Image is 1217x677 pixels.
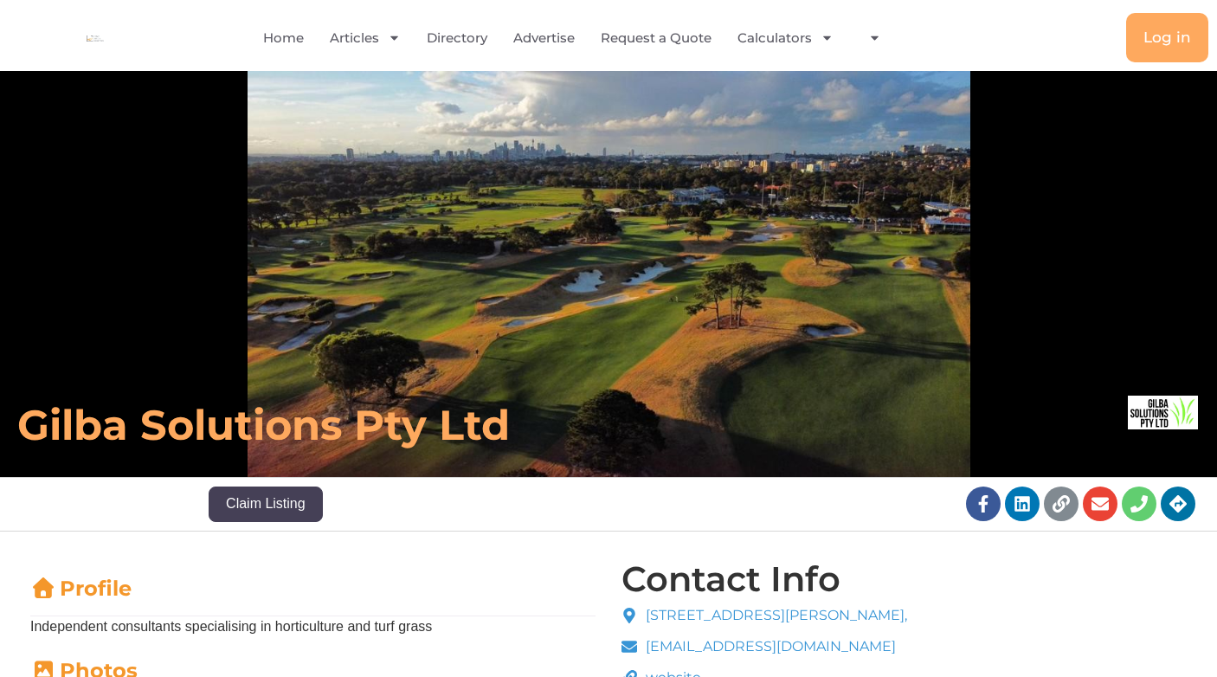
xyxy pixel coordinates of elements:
span: Log in [1143,30,1191,45]
a: Directory [427,18,487,58]
p: Independent consultants specialising in horticulture and turf grass [30,616,596,637]
h6: Gilba Solutions Pty Ltd [17,399,843,451]
span: [STREET_ADDRESS][PERSON_NAME], [641,605,907,626]
img: Gilba Solutions Logo [1128,396,1199,429]
a: Log in [1126,13,1208,62]
h4: Contact Info [621,562,840,596]
a: Calculators [737,18,834,58]
span: [EMAIL_ADDRESS][DOMAIN_NAME] [641,636,896,657]
a: Home [263,18,304,58]
nav: Menu [248,18,908,58]
a: Advertise [513,18,575,58]
a: Articles [330,18,401,58]
a: Profile [30,576,132,601]
a: [EMAIL_ADDRESS][DOMAIN_NAME] [621,636,907,657]
a: Request a Quote [601,18,712,58]
button: Claim Listing [209,487,323,521]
